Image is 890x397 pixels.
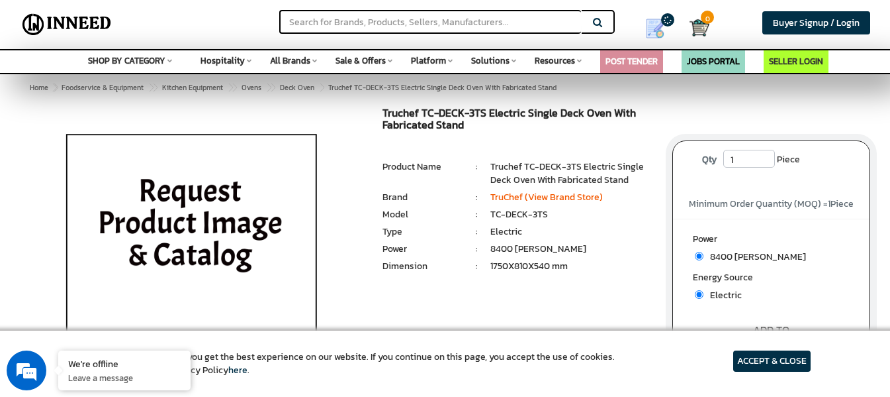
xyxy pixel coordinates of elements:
[79,351,615,377] article: We use cookies to ensure you get the best experience on our website. If you continue on this page...
[463,243,490,256] li: :
[242,82,261,93] span: Ovens
[769,55,823,68] a: SELLER LOGIN
[382,208,463,221] li: Model
[228,80,234,95] span: >
[279,10,581,34] input: Search for Brands, Products, Sellers, Manufacturers...
[335,54,386,67] span: Sale & Offers
[382,260,463,273] li: Dimension
[463,191,490,204] li: :
[695,150,723,170] label: Qty
[266,80,273,95] span: >
[689,197,854,211] span: Minimum Order Quantity (MOQ) = Piece
[88,54,165,67] span: SHOP BY CATEGORY
[382,107,652,134] h1: Truchef TC-DECK-3TS Electric Single Deck Oven With Fabricated Stand
[490,243,652,256] li: 8400 [PERSON_NAME]
[53,82,57,93] span: >
[645,19,665,38] img: Show My Quotes
[463,225,490,239] li: :
[535,54,575,67] span: Resources
[490,225,652,239] li: Electric
[382,191,463,204] li: Brand
[828,197,830,211] span: 1
[490,208,652,221] li: TC-DECK-3TS
[59,82,556,93] span: Truchef TC-DECK-3TS Electric Single Deck Oven With Fabricated Stand
[148,80,155,95] span: >
[270,54,310,67] span: All Brands
[490,160,652,187] li: Truchef TC-DECK-3TS Electric Single Deck Oven With Fabricated Stand
[703,288,742,302] span: Electric
[411,54,446,67] span: Platform
[701,11,714,24] span: 0
[27,80,51,95] a: Home
[18,8,116,41] img: Inneed.Market
[490,190,603,204] a: TruChef (View Brand Store)
[59,80,146,95] a: Foodservice & Equipment
[62,82,144,93] span: Foodservice & Equipment
[463,160,490,174] li: :
[687,55,740,68] a: JOBS PORTAL
[382,160,463,174] li: Product Name
[631,13,689,44] a: my Quotes
[693,271,850,288] label: Energy Source
[690,13,698,42] a: Cart 0
[68,372,181,384] p: Leave a message
[471,54,510,67] span: Solutions
[159,80,226,95] a: Kitchen Equipment
[68,357,181,370] div: We're offline
[200,54,245,67] span: Hospitality
[277,80,317,95] a: Deck Oven
[733,351,811,372] article: ACCEPT & CLOSE
[777,150,800,170] span: Piece
[690,18,709,38] img: Cart
[463,260,490,273] li: :
[162,82,223,93] span: Kitchen Equipment
[605,55,658,68] a: POST TENDER
[280,82,314,93] span: Deck Oven
[239,80,264,95] a: Ovens
[703,250,806,264] span: 8400 [PERSON_NAME]
[762,11,870,34] a: Buyer Signup / Login
[673,323,869,338] div: ADD TO
[382,225,463,239] li: Type
[693,233,850,249] label: Power
[490,260,652,273] li: 1750X810X540 mm
[773,16,860,30] span: Buyer Signup / Login
[319,80,326,95] span: >
[463,208,490,221] li: :
[382,243,463,256] li: Power
[228,363,247,377] a: here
